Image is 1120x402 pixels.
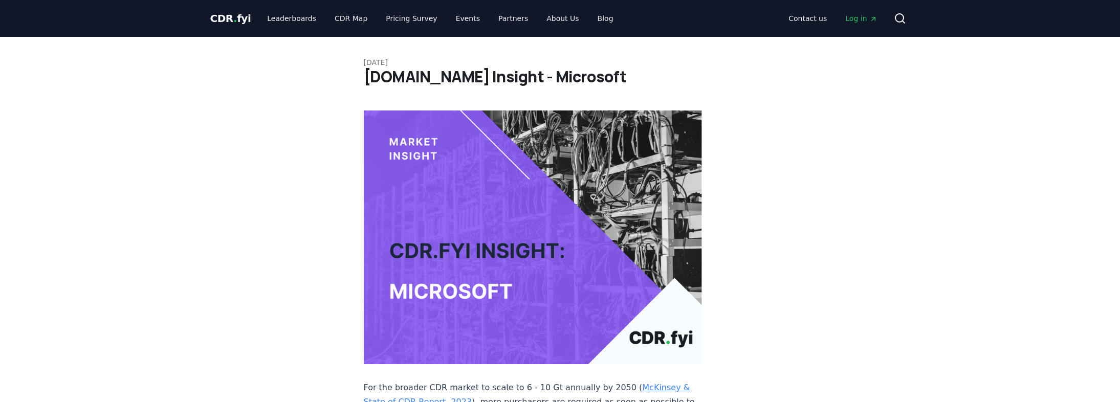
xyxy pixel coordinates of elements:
[364,57,757,68] p: [DATE]
[259,9,324,28] a: Leaderboards
[233,12,237,25] span: .
[448,9,488,28] a: Events
[259,9,621,28] nav: Main
[364,68,757,86] h1: [DOMAIN_NAME] Insight - Microsoft
[780,9,835,28] a: Contact us
[364,110,702,364] img: blog post image
[538,9,587,28] a: About Us
[210,11,251,26] a: CDR.fyi
[845,13,877,24] span: Log in
[326,9,376,28] a: CDR Map
[837,9,885,28] a: Log in
[780,9,885,28] nav: Main
[378,9,445,28] a: Pricing Survey
[210,12,251,25] span: CDR fyi
[589,9,622,28] a: Blog
[490,9,536,28] a: Partners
